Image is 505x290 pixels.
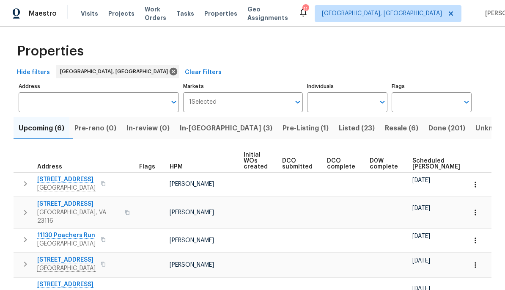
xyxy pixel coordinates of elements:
[81,9,98,18] span: Visits
[183,84,303,89] label: Markets
[176,11,194,17] span: Tasks
[170,262,214,268] span: [PERSON_NAME]
[17,67,50,78] span: Hide filters
[37,200,120,208] span: [STREET_ADDRESS]
[244,152,268,170] span: Initial WOs created
[283,122,329,134] span: Pre-Listing (1)
[139,164,155,170] span: Flags
[37,164,62,170] span: Address
[204,9,237,18] span: Properties
[56,65,179,78] div: [GEOGRAPHIC_DATA], [GEOGRAPHIC_DATA]
[412,258,430,264] span: [DATE]
[376,96,388,108] button: Open
[307,84,387,89] label: Individuals
[29,9,57,18] span: Maestro
[322,9,442,18] span: [GEOGRAPHIC_DATA], [GEOGRAPHIC_DATA]
[412,158,460,170] span: Scheduled [PERSON_NAME]
[302,5,308,14] div: 11
[126,122,170,134] span: In-review (0)
[282,158,313,170] span: DCO submitted
[412,177,430,183] span: [DATE]
[292,96,304,108] button: Open
[170,210,214,215] span: [PERSON_NAME]
[181,65,225,80] button: Clear Filters
[412,233,430,239] span: [DATE]
[412,205,430,211] span: [DATE]
[17,47,84,55] span: Properties
[168,96,180,108] button: Open
[19,122,64,134] span: Upcoming (6)
[170,238,214,243] span: [PERSON_NAME]
[60,67,171,76] span: [GEOGRAPHIC_DATA], [GEOGRAPHIC_DATA]
[170,164,183,170] span: HPM
[461,96,472,108] button: Open
[19,84,179,89] label: Address
[189,99,217,106] span: 1 Selected
[108,9,134,18] span: Projects
[327,158,355,170] span: DCO complete
[247,5,288,22] span: Geo Assignments
[428,122,465,134] span: Done (201)
[74,122,116,134] span: Pre-reno (0)
[339,122,375,134] span: Listed (23)
[145,5,166,22] span: Work Orders
[370,158,398,170] span: D0W complete
[392,84,472,89] label: Flags
[170,181,214,187] span: [PERSON_NAME]
[185,67,222,78] span: Clear Filters
[180,122,272,134] span: In-[GEOGRAPHIC_DATA] (3)
[14,65,53,80] button: Hide filters
[37,208,120,225] span: [GEOGRAPHIC_DATA], VA 23116
[385,122,418,134] span: Resale (6)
